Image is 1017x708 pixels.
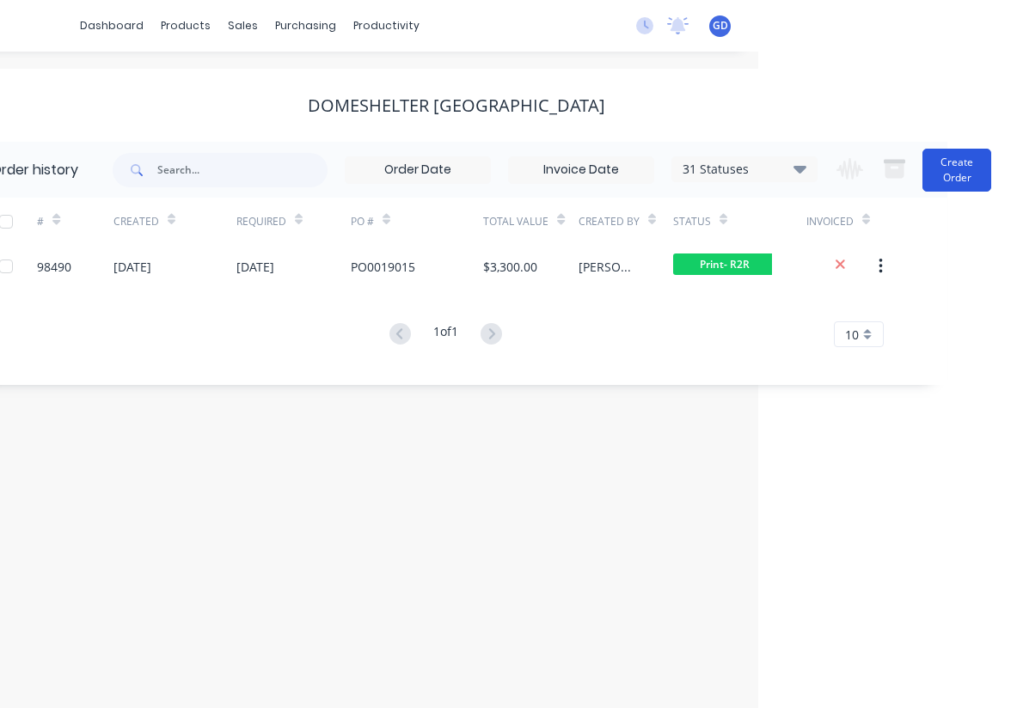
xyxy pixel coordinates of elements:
[37,258,71,276] div: 98490
[483,198,578,245] div: Total Value
[806,214,854,229] div: Invoiced
[806,198,882,245] div: Invoiced
[922,149,991,192] button: Create Order
[236,198,351,245] div: Required
[152,13,219,39] div: products
[672,160,817,179] div: 31 Statuses
[579,258,639,276] div: [PERSON_NAME]
[579,198,673,245] div: Created By
[345,13,428,39] div: productivity
[113,214,159,229] div: Created
[219,13,267,39] div: sales
[673,253,776,275] span: Print- R2R
[351,214,374,229] div: PO #
[308,95,605,116] div: DomeShelter [GEOGRAPHIC_DATA]
[346,157,490,183] input: Order Date
[37,198,113,245] div: #
[236,214,286,229] div: Required
[433,322,458,347] div: 1 of 1
[236,258,274,276] div: [DATE]
[37,214,44,229] div: #
[673,198,806,245] div: Status
[509,157,653,183] input: Invoice Date
[157,153,328,187] input: Search...
[267,13,345,39] div: purchasing
[673,214,711,229] div: Status
[483,214,548,229] div: Total Value
[351,198,484,245] div: PO #
[713,18,728,34] span: GD
[845,326,859,344] span: 10
[579,214,640,229] div: Created By
[71,13,152,39] a: dashboard
[351,258,415,276] div: PO0019015
[113,198,237,245] div: Created
[113,258,151,276] div: [DATE]
[483,258,537,276] div: $3,300.00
